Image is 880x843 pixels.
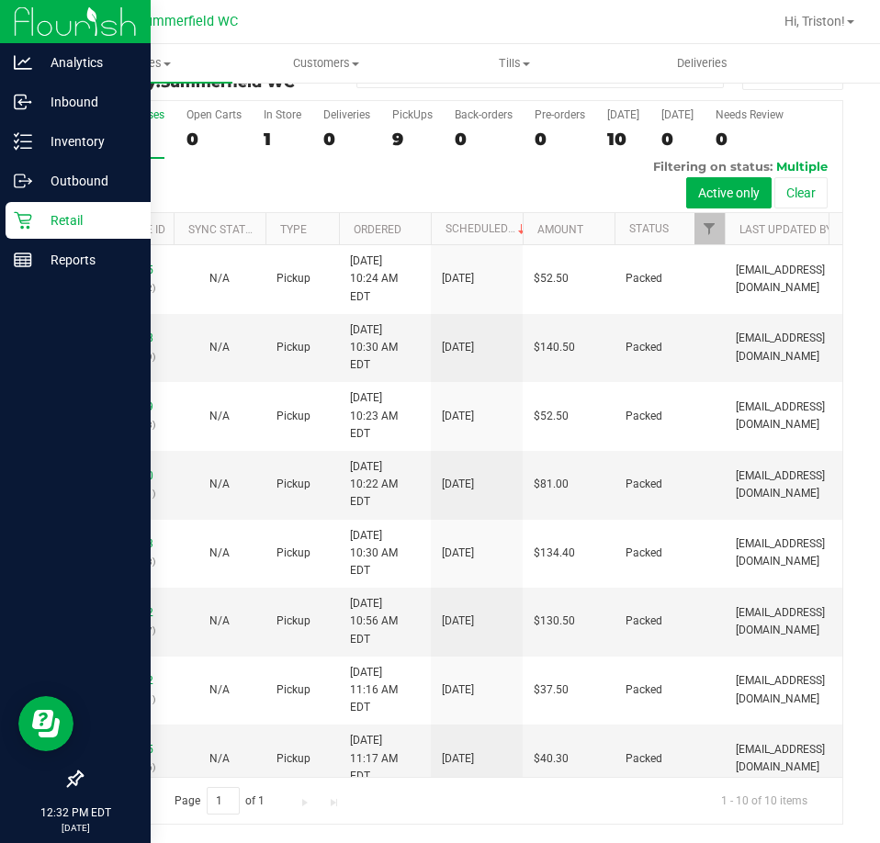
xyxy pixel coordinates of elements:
span: Pickup [276,339,310,356]
span: Pickup [276,270,310,287]
span: [DATE] [442,476,474,493]
span: [DATE] [442,681,474,699]
span: $130.50 [534,613,575,630]
iframe: Resource center [18,696,73,751]
div: 0 [186,129,242,150]
span: [DATE] [442,750,474,768]
span: Packed [626,545,662,562]
span: $37.50 [534,681,569,699]
div: 0 [535,129,585,150]
inline-svg: Reports [14,251,32,269]
span: Packed [626,339,662,356]
span: Page of 1 [159,787,280,815]
span: Packed [626,270,662,287]
span: Pickup [276,476,310,493]
span: Not Applicable [209,341,230,354]
span: Pickup [276,408,310,425]
div: 0 [661,129,694,150]
button: N/A [209,408,230,425]
div: Pre-orders [535,108,585,121]
div: PickUps [392,108,433,121]
span: [DATE] 11:16 AM EDT [350,664,420,717]
span: Deliveries [652,55,752,72]
span: Not Applicable [209,752,230,765]
button: Active only [686,177,772,208]
span: Pickup [276,613,310,630]
span: Not Applicable [209,272,230,285]
span: $52.50 [534,408,569,425]
inline-svg: Analytics [14,53,32,72]
div: 0 [455,129,513,150]
a: Ordered [354,223,401,236]
a: Type [280,223,307,236]
span: $140.50 [534,339,575,356]
span: Customers [233,55,420,72]
span: [DATE] [442,270,474,287]
button: N/A [209,545,230,562]
a: Deliveries [608,44,796,83]
span: [DATE] 11:17 AM EDT [350,732,420,785]
p: Inbound [32,91,142,113]
span: Not Applicable [209,546,230,559]
inline-svg: Inventory [14,132,32,151]
div: 0 [323,129,370,150]
span: [DATE] 10:23 AM EDT [350,389,420,443]
button: N/A [209,270,230,287]
p: Reports [32,249,142,271]
div: 10 [607,129,639,150]
span: Not Applicable [209,614,230,627]
span: Pickup [276,750,310,768]
h3: Purchase Summary: [81,58,335,90]
span: Not Applicable [209,683,230,696]
span: [DATE] [442,408,474,425]
span: Packed [626,476,662,493]
div: [DATE] [607,108,639,121]
span: Tills [422,55,608,72]
span: Multiple [776,159,828,174]
button: N/A [209,339,230,356]
span: Hi, Triston! [784,14,845,28]
button: N/A [209,613,230,630]
a: Sync Status [188,223,259,236]
a: Tills [421,44,609,83]
div: Open Carts [186,108,242,121]
inline-svg: Retail [14,211,32,230]
span: [DATE] 10:30 AM EDT [350,321,420,375]
span: Filtering on status: [653,159,773,174]
span: [DATE] [442,545,474,562]
p: 12:32 PM EDT [8,804,142,821]
div: [DATE] [661,108,694,121]
span: 1 - 10 of 10 items [706,787,822,815]
span: [DATE] 10:30 AM EDT [350,527,420,580]
button: N/A [209,476,230,493]
span: [DATE] 10:22 AM EDT [350,458,420,511]
inline-svg: Outbound [14,172,32,190]
p: [DATE] [8,821,142,835]
span: Packed [626,750,662,768]
span: $81.00 [534,476,569,493]
span: Packed [626,613,662,630]
span: Not Applicable [209,410,230,422]
button: Clear [774,177,828,208]
span: Not Applicable [209,478,230,490]
a: Scheduled [446,222,529,235]
div: Needs Review [716,108,784,121]
span: [DATE] [442,339,474,356]
button: N/A [209,750,230,768]
span: Packed [626,408,662,425]
a: Customers [232,44,421,83]
a: Filter [694,213,725,244]
div: In Store [264,108,301,121]
span: Summerfield WC [137,14,238,29]
a: Status [629,222,669,235]
p: Analytics [32,51,142,73]
span: Pickup [276,545,310,562]
div: 0 [716,129,784,150]
div: Deliveries [323,108,370,121]
p: Retail [32,209,142,231]
input: 1 [207,787,240,815]
span: [DATE] 10:24 AM EDT [350,253,420,306]
inline-svg: Inbound [14,93,32,111]
div: 9 [392,129,433,150]
div: Back-orders [455,108,513,121]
